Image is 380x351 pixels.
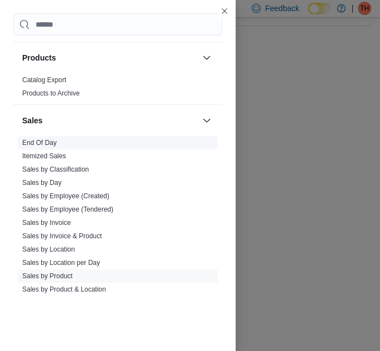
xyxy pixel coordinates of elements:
span: Products to Archive [22,89,79,98]
span: Sales by Invoice [22,218,71,227]
a: Sales by Employee (Tendered) [22,205,113,213]
button: Sales [200,114,213,127]
h3: Products [22,52,56,63]
h3: Sales [22,115,43,126]
a: Sales by Employee (Created) [22,192,109,200]
button: Sales [22,115,198,126]
div: Sales [13,136,222,327]
span: Sales by Invoice & Product [22,232,102,240]
span: End Of Day [22,138,57,147]
a: Sales by Classification [22,166,89,173]
a: Sales by Location [22,245,75,253]
button: Products [200,51,213,64]
a: Sales by Location per Day [22,259,100,267]
a: Sales by Product [22,272,73,280]
a: Sales by Product & Location [22,285,106,293]
button: Close this dialog [218,4,231,18]
span: Sales by Employee (Created) [22,192,109,200]
span: Sales by Employee (Tendered) [22,205,113,214]
button: Products [22,52,198,63]
span: Sales by Classification [22,165,89,174]
a: Sales by Invoice [22,219,71,227]
a: Catalog Export [22,76,66,84]
span: Sales by Day [22,178,62,187]
span: Sales by Location per Day [22,258,100,267]
div: Products [13,73,222,104]
span: Sales by Product [22,272,73,280]
span: Itemized Sales [22,152,66,161]
span: Sales by Location [22,245,75,254]
a: Sales by Invoice & Product [22,232,102,240]
a: Itemized Sales [22,152,66,160]
a: Sales by Day [22,179,62,187]
span: Sales by Product & Location [22,285,106,294]
a: End Of Day [22,139,57,147]
span: Sales by Product & Location per Day [22,298,131,307]
a: Products to Archive [22,89,79,97]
